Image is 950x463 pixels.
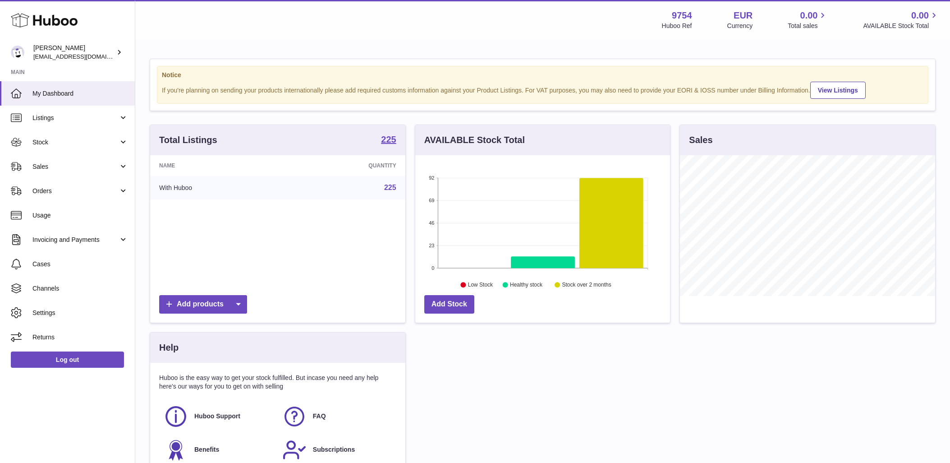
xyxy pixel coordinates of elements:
span: Listings [32,114,119,122]
span: Huboo Support [194,412,240,421]
span: [EMAIL_ADDRESS][DOMAIN_NAME] [33,53,133,60]
a: View Listings [810,82,866,99]
span: Sales [32,162,119,171]
span: Benefits [194,445,219,454]
a: 0.00 AVAILABLE Stock Total [863,9,939,30]
a: Add products [159,295,247,314]
text: 23 [429,243,434,248]
th: Name [150,155,285,176]
span: My Dashboard [32,89,128,98]
a: Subscriptions [282,438,392,462]
strong: 9754 [672,9,692,22]
a: Benefits [164,438,273,462]
img: internalAdmin-9754@internal.huboo.com [11,46,24,59]
span: 0.00 [800,9,818,22]
span: Returns [32,333,128,342]
a: FAQ [282,404,392,429]
strong: Notice [162,71,923,79]
td: With Huboo [150,176,285,199]
text: 69 [429,198,434,203]
div: [PERSON_NAME] [33,44,115,61]
a: Log out [11,352,124,368]
a: 225 [384,184,396,191]
h3: AVAILABLE Stock Total [424,134,525,146]
h3: Sales [689,134,712,146]
text: 0 [431,265,434,271]
text: 92 [429,175,434,181]
a: Huboo Support [164,404,273,429]
div: If you're planning on sending your products internationally please add required customs informati... [162,80,923,99]
span: Settings [32,309,128,317]
div: Currency [727,22,753,30]
strong: EUR [734,9,753,22]
a: Add Stock [424,295,474,314]
span: Usage [32,211,128,220]
span: Subscriptions [313,445,355,454]
span: Orders [32,187,119,195]
a: 225 [381,135,396,146]
div: Huboo Ref [662,22,692,30]
text: 46 [429,220,434,226]
text: Stock over 2 months [562,282,611,288]
span: Stock [32,138,119,147]
span: Channels [32,284,128,293]
strong: 225 [381,135,396,144]
a: 0.00 Total sales [788,9,828,30]
p: Huboo is the easy way to get your stock fulfilled. But incase you need any help here's our ways f... [159,374,396,391]
span: FAQ [313,412,326,421]
span: 0.00 [911,9,929,22]
span: Invoicing and Payments [32,236,119,244]
span: Total sales [788,22,828,30]
th: Quantity [285,155,405,176]
text: Low Stock [468,282,493,288]
h3: Help [159,342,179,354]
text: Healthy stock [510,282,543,288]
span: AVAILABLE Stock Total [863,22,939,30]
span: Cases [32,260,128,269]
h3: Total Listings [159,134,217,146]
